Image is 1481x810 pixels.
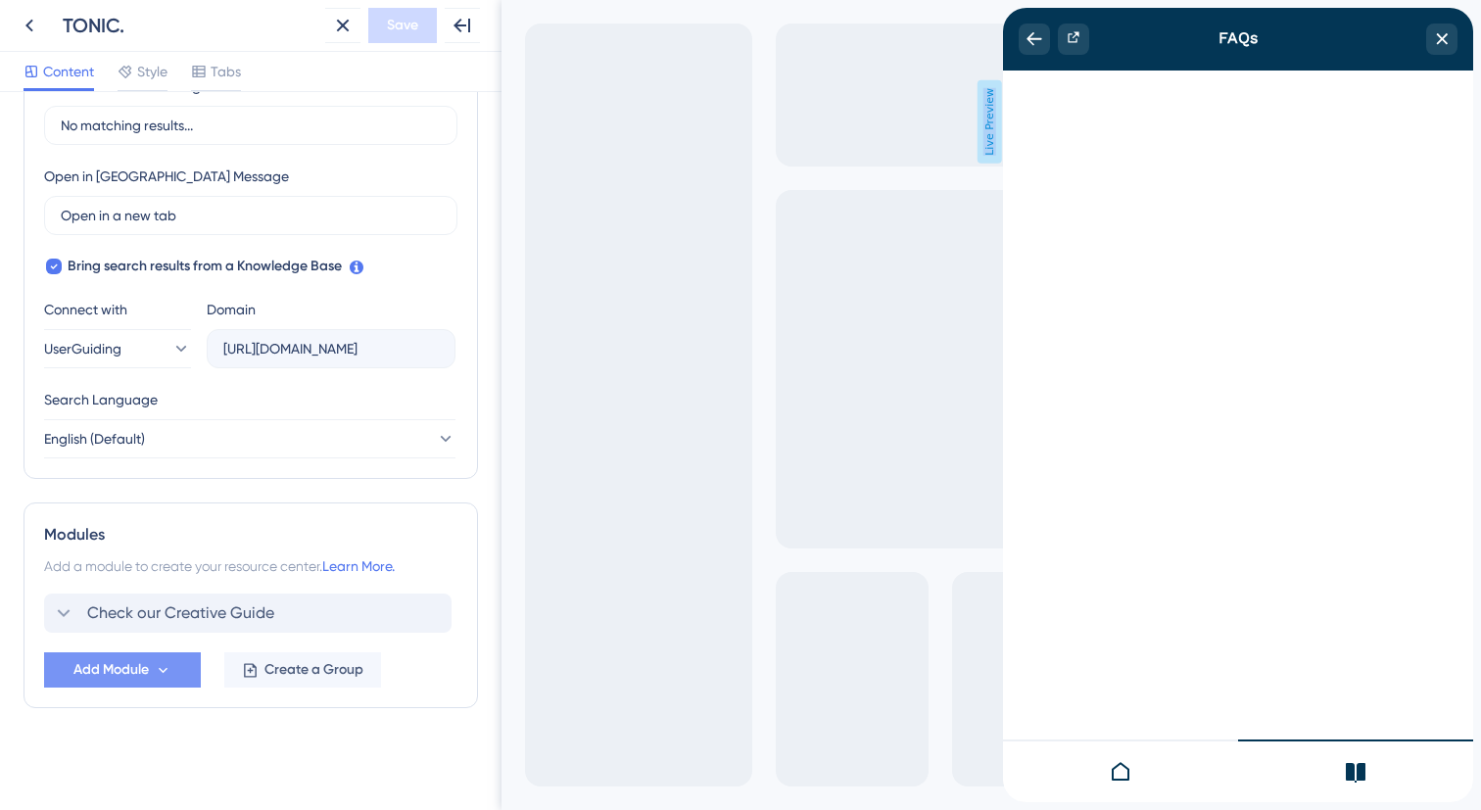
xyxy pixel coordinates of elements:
[44,523,457,547] div: Modules
[44,419,455,458] button: English (Default)
[215,16,255,45] span: FAQs
[476,80,501,164] span: Live Preview
[44,652,201,688] button: Add Module
[46,5,167,28] span: Resource Center
[44,388,158,411] span: Search Language
[87,601,274,625] span: Check our Creative Guide
[73,658,149,682] span: Add Module
[44,298,191,321] div: Connect with
[44,329,191,368] button: UserGuiding
[44,427,145,451] span: English (Default)
[63,12,317,39] div: TONIC.
[61,205,441,226] input: Open in a new tab
[368,8,437,43] button: Save
[43,60,94,83] span: Content
[264,658,363,682] span: Create a Group
[61,115,441,136] input: No matching results...
[68,255,342,278] span: Bring search results from a Knowledge Base
[16,16,47,47] div: back to header
[224,652,381,688] button: Create a Group
[44,594,457,633] div: Check our Creative Guide
[211,60,241,83] span: Tabs
[44,337,121,360] span: UserGuiding
[44,165,289,188] div: Open in [GEOGRAPHIC_DATA] Message
[223,338,439,359] input: company.help.userguiding.com
[322,558,395,574] a: Learn More.
[179,10,185,25] div: 3
[137,60,167,83] span: Style
[44,558,322,574] span: Add a module to create your resource center.
[207,298,256,321] div: Domain
[423,16,454,47] div: close resource center
[387,14,418,37] span: Save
